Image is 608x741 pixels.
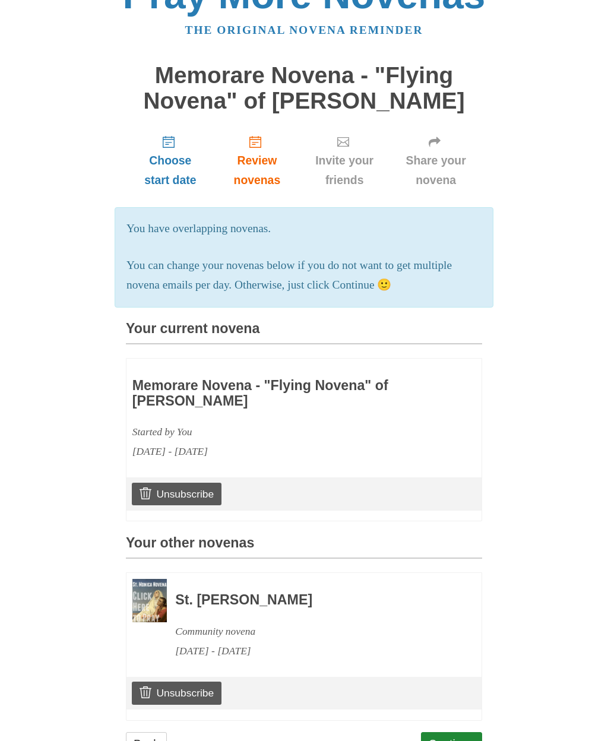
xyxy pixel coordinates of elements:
span: Choose start date [138,151,203,190]
a: Share your novena [389,125,482,196]
a: Choose start date [126,125,215,196]
h3: Your current novena [126,321,482,344]
img: Novena image [132,579,167,622]
div: Community novena [175,622,449,641]
a: Unsubscribe [132,682,221,704]
a: Review novenas [215,125,299,196]
a: Unsubscribe [132,483,221,505]
span: Review novenas [227,151,287,190]
h3: St. [PERSON_NAME] [175,593,449,608]
p: You can change your novenas below if you do not want to get multiple novena emails per day. Other... [126,256,482,295]
div: [DATE] - [DATE] [132,442,407,461]
a: Invite your friends [299,125,389,196]
p: You have overlapping novenas. [126,219,482,239]
h3: Memorare Novena - "Flying Novena" of [PERSON_NAME] [132,378,407,408]
h1: Memorare Novena - "Flying Novena" of [PERSON_NAME] [126,63,482,113]
span: Invite your friends [311,151,378,190]
a: The original novena reminder [185,24,423,36]
h3: Your other novenas [126,536,482,559]
span: Share your novena [401,151,470,190]
div: Started by You [132,422,407,442]
div: [DATE] - [DATE] [175,641,449,661]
